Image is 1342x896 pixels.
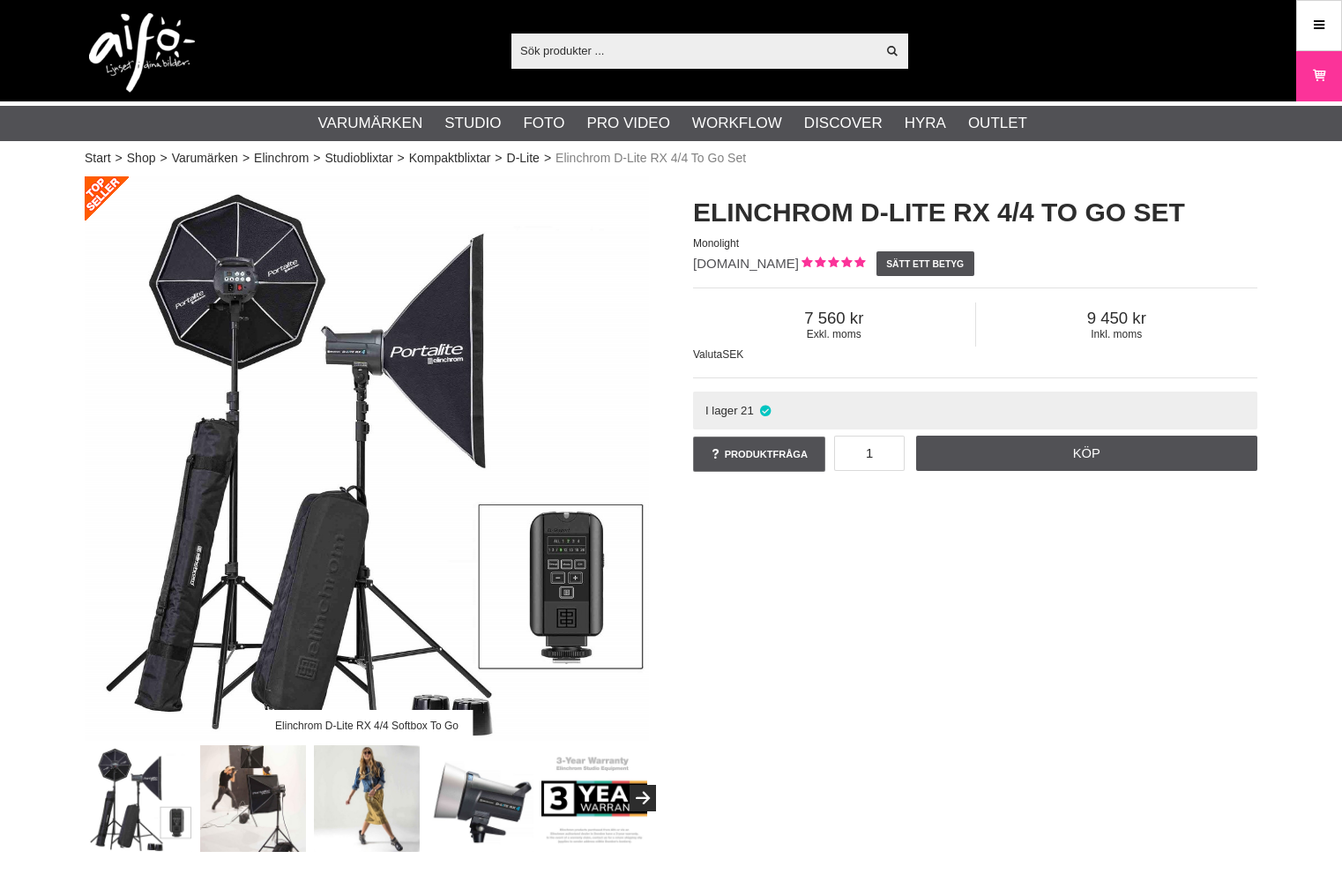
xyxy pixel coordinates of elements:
a: Start [85,149,111,168]
a: Kompaktblixtar [409,149,491,168]
span: Elinchrom D-Lite RX 4/4 To Go Set [555,149,746,168]
div: Elinchrom D-Lite RX 4/4 Softbox To Go [260,710,473,741]
a: Workflow [692,112,782,135]
span: 9 450 [976,309,1258,328]
img: Elinchrom D-Lite RX 4/4 Softbox To Go [86,745,193,852]
img: Robust design med rejält handtag [428,745,534,852]
a: Foto [523,112,564,135]
span: [DOMAIN_NAME] [693,256,799,271]
a: Discover [804,112,883,135]
img: Elinchrom 3-Year Warranty [541,745,648,852]
a: Shop [127,149,156,168]
div: Kundbetyg: 5.00 [799,255,865,273]
span: Exkl. moms [693,328,975,340]
span: Monolight [693,237,739,250]
a: Pro Video [586,112,669,135]
a: Varumärken [172,149,238,168]
a: D-Lite [507,149,540,168]
a: Outlet [968,112,1027,135]
i: I lager [758,404,773,417]
img: Ljusstark studioblixt för in-house produktion [200,745,307,852]
span: I lager [705,404,738,417]
img: Elinchrom D-Lite RX 4/4 Softbox To Go [85,176,649,741]
img: logo.png [89,13,195,93]
h1: Elinchrom D-Lite RX 4/4 To Go Set [693,194,1257,231]
span: > [398,149,405,168]
span: > [313,149,320,168]
button: Next [630,785,656,811]
span: Inkl. moms [976,328,1258,340]
a: Elinchrom [254,149,309,168]
input: Sök produkter ... [511,37,876,63]
a: Varumärken [318,112,423,135]
span: > [495,149,502,168]
span: > [242,149,250,168]
span: > [544,149,551,168]
a: Sätt ett betyg [876,251,974,276]
span: > [116,149,123,168]
a: Köp [916,436,1258,471]
span: 21 [741,404,754,417]
span: 7 560 [693,309,975,328]
a: Produktfråga [693,437,825,472]
span: > [160,149,167,168]
a: Studioblixtar [325,149,393,168]
a: Hyra [905,112,946,135]
img: D-Lite RX 4 - Enkel att ljussätta med [314,745,421,852]
span: Valuta [693,348,722,361]
span: SEK [722,348,743,361]
a: Studio [444,112,501,135]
